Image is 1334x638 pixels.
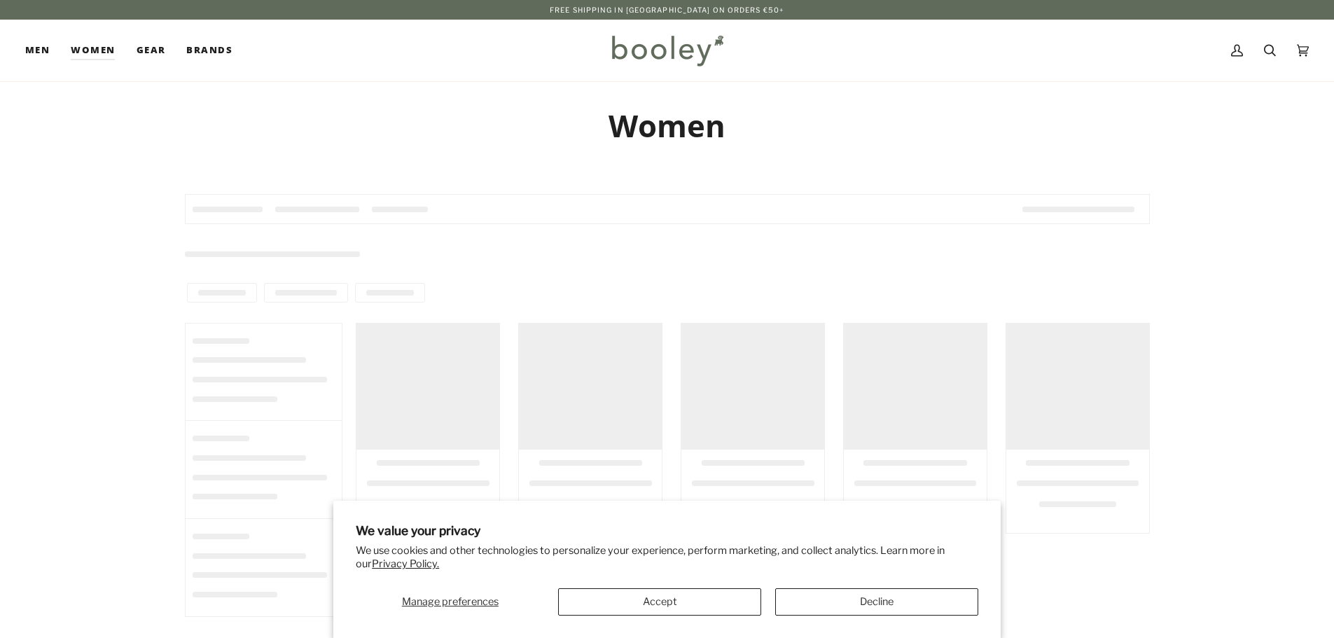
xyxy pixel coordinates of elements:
span: Women [71,43,115,57]
span: Gear [137,43,166,57]
a: Brands [176,20,243,81]
h1: Women [185,106,1150,145]
a: Privacy Policy. [372,557,439,570]
span: Men [25,43,50,57]
button: Manage preferences [356,588,544,616]
button: Accept [558,588,761,616]
a: Men [25,20,60,81]
img: Booley [606,30,728,71]
p: We use cookies and other technologies to personalize your experience, perform marketing, and coll... [356,544,978,571]
p: Free Shipping in [GEOGRAPHIC_DATA] on Orders €50+ [550,4,784,15]
a: Women [60,20,125,81]
button: Decline [775,588,978,616]
span: Brands [186,43,232,57]
a: Gear [126,20,176,81]
span: Manage preferences [402,595,499,608]
h2: We value your privacy [356,523,978,538]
